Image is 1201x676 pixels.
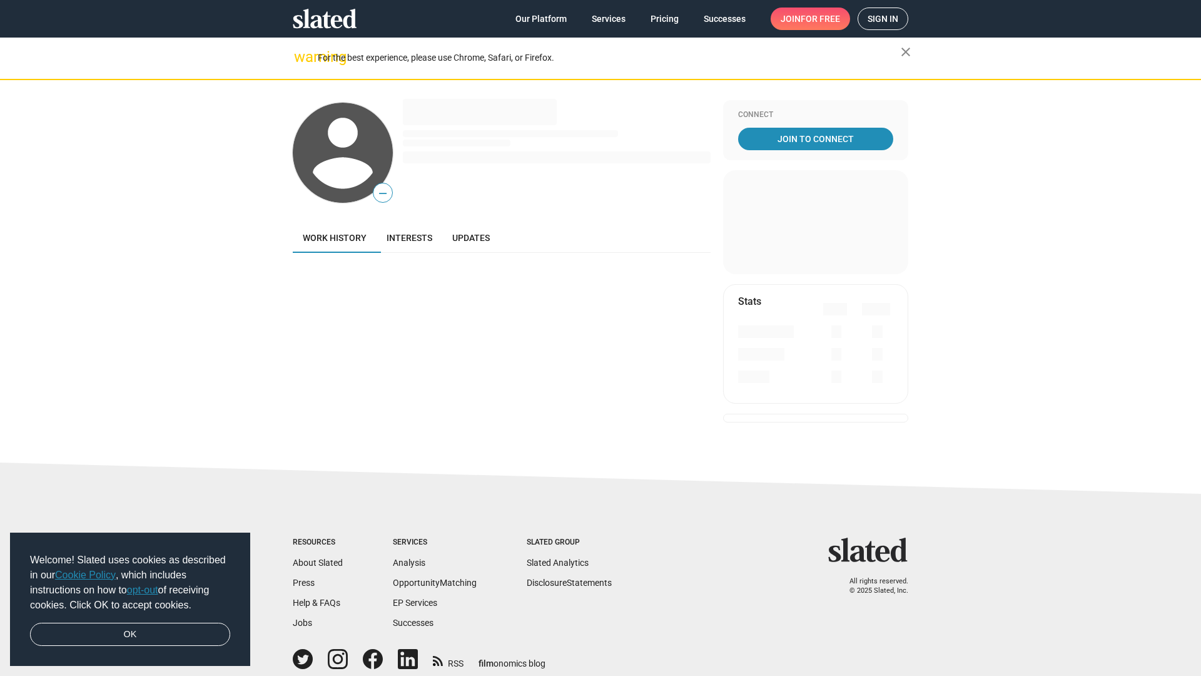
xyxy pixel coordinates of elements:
[527,538,612,548] div: Slated Group
[704,8,746,30] span: Successes
[771,8,850,30] a: Joinfor free
[641,8,689,30] a: Pricing
[393,538,477,548] div: Services
[318,49,901,66] div: For the best experience, please use Chrome, Safari, or Firefox.
[393,578,477,588] a: OpportunityMatching
[387,233,432,243] span: Interests
[592,8,626,30] span: Services
[898,44,913,59] mat-icon: close
[293,578,315,588] a: Press
[801,8,840,30] span: for free
[479,658,494,668] span: film
[868,8,898,29] span: Sign in
[294,49,309,64] mat-icon: warning
[694,8,756,30] a: Successes
[293,538,343,548] div: Resources
[741,128,891,150] span: Join To Connect
[393,558,425,568] a: Analysis
[393,598,437,608] a: EP Services
[293,618,312,628] a: Jobs
[651,8,679,30] span: Pricing
[836,577,908,595] p: All rights reserved. © 2025 Slated, Inc.
[30,553,230,613] span: Welcome! Slated uses cookies as described in our , which includes instructions on how to of recei...
[858,8,908,30] a: Sign in
[293,223,377,253] a: Work history
[30,623,230,647] a: dismiss cookie message
[373,185,392,202] span: —
[781,8,840,30] span: Join
[293,598,340,608] a: Help & FAQs
[738,110,893,120] div: Connect
[527,578,612,588] a: DisclosureStatements
[293,558,343,568] a: About Slated
[433,650,464,670] a: RSS
[303,233,367,243] span: Work history
[582,8,636,30] a: Services
[515,8,567,30] span: Our Platform
[738,128,893,150] a: Join To Connect
[505,8,577,30] a: Our Platform
[442,223,500,253] a: Updates
[10,533,250,667] div: cookieconsent
[127,585,158,595] a: opt-out
[479,648,545,670] a: filmonomics blog
[393,618,433,628] a: Successes
[452,233,490,243] span: Updates
[55,570,116,580] a: Cookie Policy
[377,223,442,253] a: Interests
[527,558,589,568] a: Slated Analytics
[738,295,761,308] mat-card-title: Stats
